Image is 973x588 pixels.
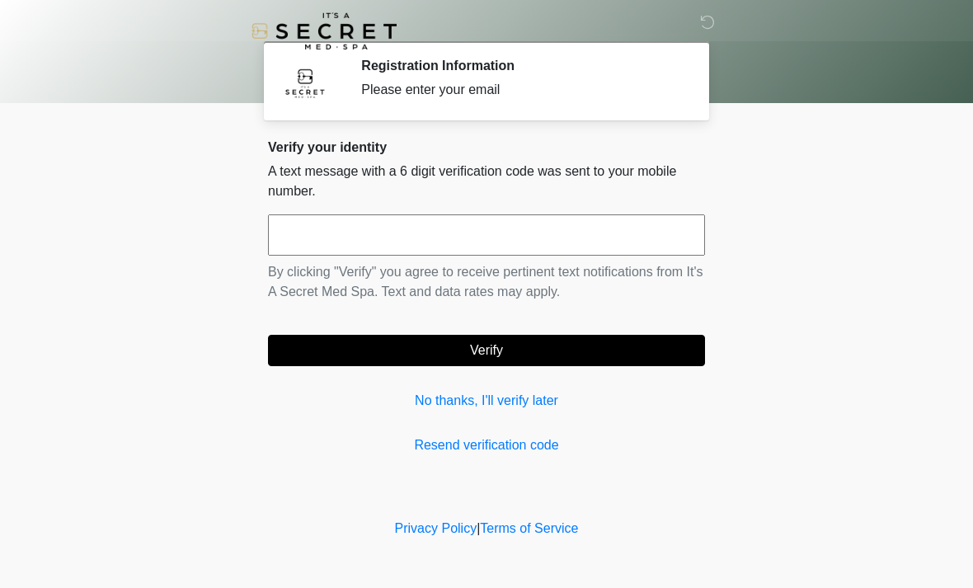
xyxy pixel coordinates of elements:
[268,335,705,366] button: Verify
[361,80,680,100] div: Please enter your email
[395,521,477,535] a: Privacy Policy
[268,139,705,155] h2: Verify your identity
[280,58,330,107] img: Agent Avatar
[268,391,705,411] a: No thanks, I'll verify later
[268,262,705,302] p: By clicking "Verify" you agree to receive pertinent text notifications from It's A Secret Med Spa...
[251,12,397,49] img: It's A Secret Med Spa Logo
[480,521,578,535] a: Terms of Service
[268,435,705,455] a: Resend verification code
[361,58,680,73] h2: Registration Information
[477,521,480,535] a: |
[268,162,705,201] p: A text message with a 6 digit verification code was sent to your mobile number.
